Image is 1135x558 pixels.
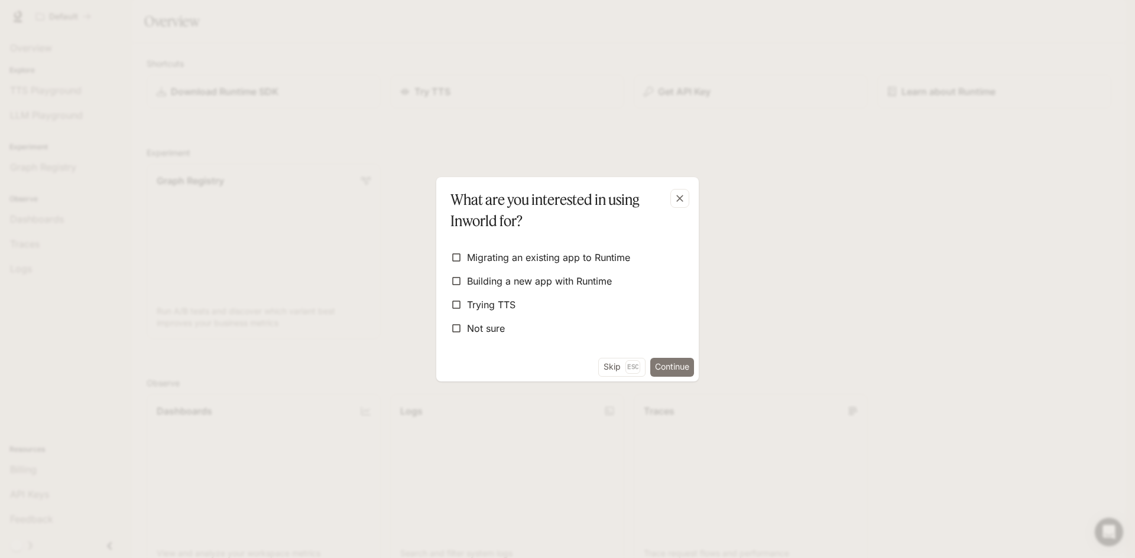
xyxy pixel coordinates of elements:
[467,274,612,288] span: Building a new app with Runtime
[625,360,640,373] p: Esc
[450,189,680,231] p: What are you interested in using Inworld for?
[650,358,694,377] button: Continue
[598,358,646,377] button: SkipEsc
[467,298,515,312] span: Trying TTS
[467,321,505,335] span: Not sure
[467,250,630,265] span: Migrating an existing app to Runtime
